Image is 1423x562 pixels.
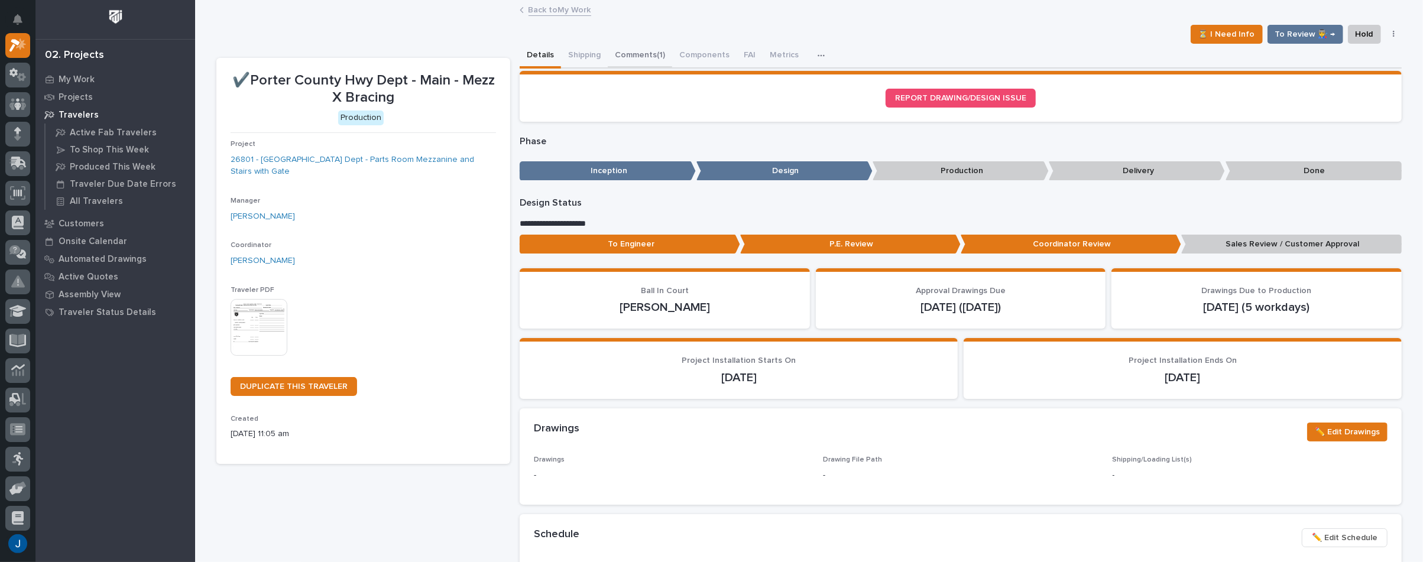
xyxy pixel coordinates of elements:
[59,74,95,85] p: My Work
[1049,161,1225,181] p: Delivery
[520,235,740,254] p: To Engineer
[70,162,155,173] p: Produced This Week
[1181,235,1402,254] p: Sales Review / Customer Approval
[1315,425,1380,439] span: ✏️ Edit Drawings
[59,272,118,282] p: Active Quotes
[520,197,1402,209] p: Design Status
[529,2,591,16] a: Back toMy Work
[740,235,961,254] p: P.E. Review
[534,528,579,541] h2: Schedule
[70,145,149,155] p: To Shop This Week
[534,300,796,314] p: [PERSON_NAME]
[1113,469,1388,482] p: -
[763,44,806,69] button: Metrics
[534,456,565,463] span: Drawings
[46,158,195,175] a: Produced This Week
[231,415,258,423] span: Created
[696,161,873,181] p: Design
[231,428,496,440] p: [DATE] 11:05 am
[1275,27,1336,41] span: To Review 👨‍🏭 →
[46,141,195,158] a: To Shop This Week
[45,49,104,62] div: 02. Projects
[70,128,157,138] p: Active Fab Travelers
[1268,25,1343,44] button: To Review 👨‍🏭 →
[1202,287,1312,295] span: Drawings Due to Production
[823,456,882,463] span: Drawing File Path
[682,356,796,365] span: Project Installation Starts On
[105,6,127,28] img: Workspace Logo
[35,268,195,285] a: Active Quotes
[1126,300,1388,314] p: [DATE] (5 workdays)
[608,44,672,69] button: Comments (1)
[35,70,195,88] a: My Work
[534,423,579,436] h2: Drawings
[737,44,763,69] button: FAI
[46,124,195,141] a: Active Fab Travelers
[1307,423,1388,441] button: ✏️ Edit Drawings
[231,242,271,249] span: Coordinator
[59,236,127,247] p: Onsite Calendar
[231,255,295,267] a: [PERSON_NAME]
[520,136,1402,147] p: Phase
[916,287,1006,295] span: Approval Drawings Due
[520,161,696,181] p: Inception
[240,382,348,391] span: DUPLICATE THIS TRAVELER
[961,235,1181,254] p: Coordinator Review
[231,141,255,148] span: Project
[1113,456,1192,463] span: Shipping/Loading List(s)
[35,88,195,106] a: Projects
[59,219,104,229] p: Customers
[672,44,737,69] button: Components
[830,300,1092,314] p: [DATE] ([DATE])
[46,176,195,192] a: Traveler Due Date Errors
[5,7,30,32] button: Notifications
[59,254,147,265] p: Automated Drawings
[534,469,809,482] p: -
[70,179,176,190] p: Traveler Due Date Errors
[35,285,195,303] a: Assembly View
[35,303,195,321] a: Traveler Status Details
[35,250,195,268] a: Automated Drawings
[1191,25,1263,44] button: ⏳ I Need Info
[231,287,274,294] span: Traveler PDF
[59,290,121,300] p: Assembly View
[886,89,1036,108] a: REPORT DRAWING/DESIGN ISSUE
[46,193,195,209] a: All Travelers
[1302,528,1388,547] button: ✏️ Edit Schedule
[520,44,561,69] button: Details
[1226,161,1402,181] p: Done
[70,196,123,207] p: All Travelers
[561,44,608,69] button: Shipping
[1198,27,1255,41] span: ⏳ I Need Info
[231,377,357,396] a: DUPLICATE THIS TRAVELER
[1129,356,1237,365] span: Project Installation Ends On
[641,287,689,295] span: Ball In Court
[15,14,30,33] div: Notifications
[35,232,195,250] a: Onsite Calendar
[1348,25,1381,44] button: Hold
[1356,27,1373,41] span: Hold
[5,531,30,556] button: users-avatar
[59,307,156,318] p: Traveler Status Details
[231,197,260,204] span: Manager
[231,72,496,106] p: ✔️Porter County Hwy Dept - Main - Mezz X Bracing
[1312,531,1377,545] span: ✏️ Edit Schedule
[978,371,1388,385] p: [DATE]
[895,94,1026,102] span: REPORT DRAWING/DESIGN ISSUE
[35,106,195,124] a: Travelers
[59,110,99,121] p: Travelers
[59,92,93,103] p: Projects
[534,371,944,385] p: [DATE]
[231,154,496,178] a: 26801 - [GEOGRAPHIC_DATA] Dept - Parts Room Mezzanine and Stairs with Gate
[823,469,825,482] p: -
[231,210,295,223] a: [PERSON_NAME]
[35,215,195,232] a: Customers
[873,161,1049,181] p: Production
[338,111,384,125] div: Production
